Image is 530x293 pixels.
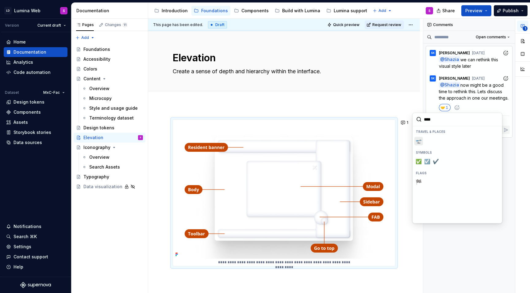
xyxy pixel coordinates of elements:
button: Add [371,6,394,15]
a: Analytics [4,57,67,67]
div: Help [13,264,23,270]
div: Overview [89,154,109,160]
span: 1 [446,105,448,110]
div: SK [431,76,435,81]
span: [PERSON_NAME] [439,51,470,55]
div: Style and usage guide [89,105,138,111]
button: Notifications [4,222,67,231]
button: Reply [501,126,510,134]
button: Search ⌘K [4,232,67,242]
div: Dataset [5,90,19,95]
div: Version [5,23,19,28]
button: LDLumina WebS [1,4,70,17]
span: Share [442,8,455,14]
div: Analytics [13,59,33,65]
div: Introduction [162,8,188,14]
div: Search ⌘K [13,234,37,240]
a: Iconography [74,143,145,152]
span: 🛫 [416,138,421,144]
div: Documentation [76,8,145,14]
div: Foundations [201,8,228,14]
button: Add reaction [501,74,510,82]
a: Assets [4,117,67,127]
span: This page has been edited. [153,22,203,27]
a: Design tokens [4,97,67,107]
a: Search Assets [79,162,145,172]
button: Help [4,262,67,272]
span: we can rethink this visual style later [439,57,499,69]
div: S [63,8,65,13]
span: 🏁 [416,179,421,185]
div: Draft [208,21,227,29]
span: Current draft [37,23,61,28]
div: Search Assets [89,164,120,170]
span: Travel & places [416,130,445,133]
span: Open comments [476,35,506,40]
div: Page tree [152,5,370,17]
textarea: Create a sense of depth and hierarchy within the interface. [171,67,394,76]
div: Lumina support [334,8,367,14]
a: Components [232,6,271,16]
a: Settings [4,242,67,252]
a: Data visualization [74,182,145,192]
a: Components [4,107,67,117]
div: SK [431,51,435,55]
span: Add [378,8,386,13]
a: Microcopy [79,93,145,103]
a: Build with Lumina [272,6,323,16]
div: Content [83,76,101,82]
a: Foundations [74,44,145,54]
a: Storybook stories [4,127,67,137]
button: Add reaction [501,49,510,57]
div: Comments [423,19,515,31]
span: ✔️ [433,158,438,165]
span: @ [439,82,460,88]
div: Data visualization [83,184,122,190]
span: ☑️ [425,158,430,165]
span: Shazia [444,57,459,62]
button: Open comments [473,33,513,41]
a: Design tokens [74,123,145,133]
a: Data sources [4,138,67,147]
div: Assets [13,119,28,125]
span: Flags [416,171,427,175]
span: Quick preview [333,22,359,27]
div: Components [13,109,41,115]
button: Publish [494,5,528,16]
div: Terminology dataset [89,115,134,121]
div: Contact support [13,254,48,260]
div: Settings [13,244,31,250]
button: Add [74,33,97,42]
span: Preview [465,8,482,14]
div: Data sources [13,139,42,146]
span: [PERSON_NAME] [439,76,470,81]
div: Design tokens [13,99,44,105]
div: Documentation [13,49,46,55]
span: 1 [523,26,528,31]
a: Colors [74,64,145,74]
button: 1 [399,118,411,127]
div: Build with Lumina [282,8,320,14]
div: Notifications [13,223,41,230]
a: Code automation [4,67,67,77]
button: Preview [461,5,491,16]
a: Style and usage guide [79,103,145,113]
a: Typography [74,172,145,182]
textarea: Elevation [171,51,394,65]
div: Design tokens [83,125,114,131]
span: Request review [372,22,401,27]
div: Iconography [83,144,110,150]
div: Pages [76,22,94,27]
div: S [140,135,141,141]
div: Code automation [13,69,51,75]
button: Current draft [35,21,69,30]
span: Symbols [416,150,432,154]
div: Storybook stories [13,129,51,135]
span: Add [81,35,89,40]
div: Elevation [83,135,103,141]
div: Typography [83,174,109,180]
span: 🤝 [441,105,444,110]
button: Add reaction [452,104,463,111]
a: Introduction [152,6,190,16]
a: Lumina support [324,6,370,16]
